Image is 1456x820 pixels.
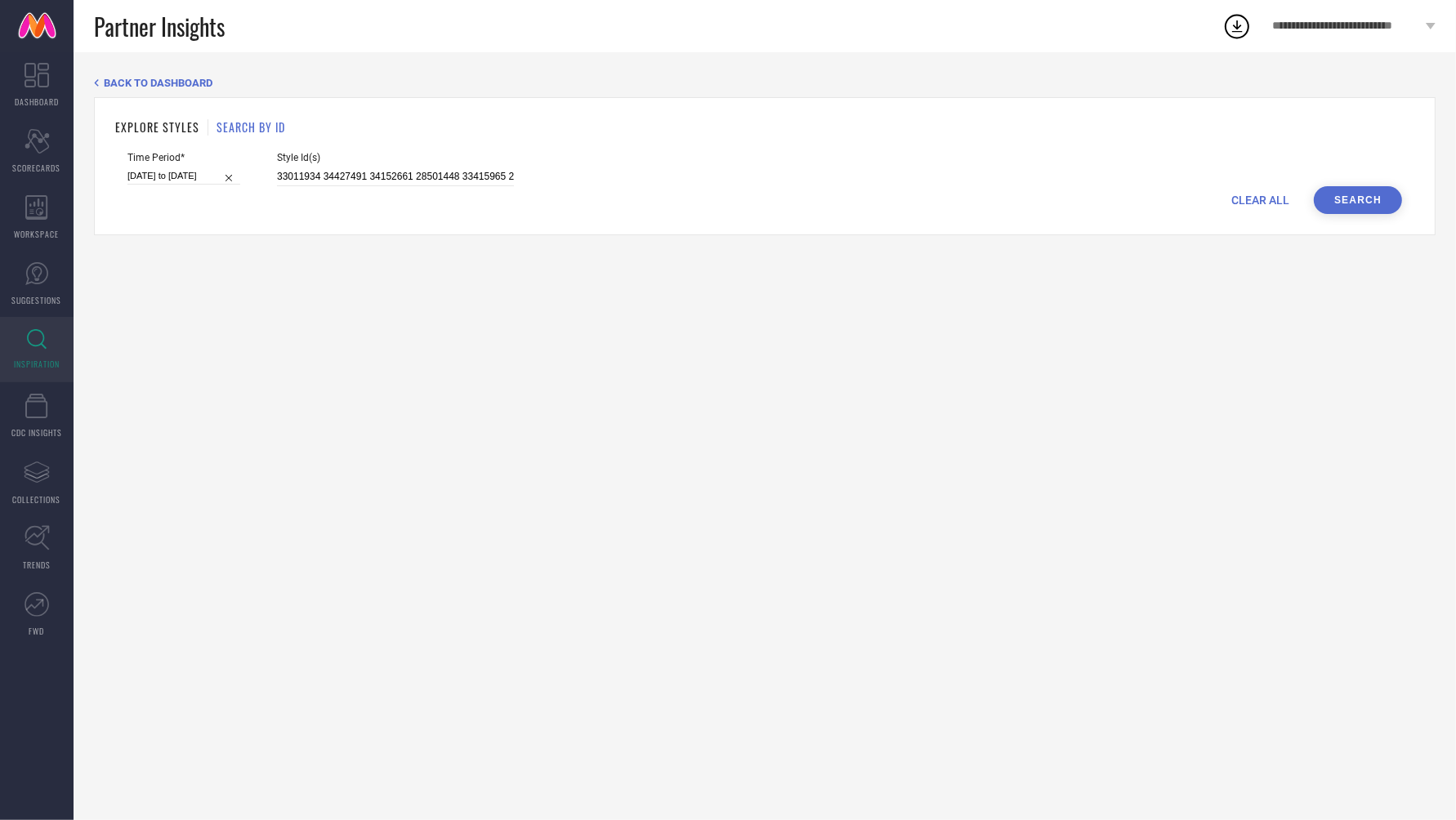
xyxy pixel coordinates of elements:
h1: SEARCH BY ID [217,118,285,136]
input: Select time period [127,167,240,185]
div: Back TO Dashboard [94,77,1436,89]
span: COLLECTIONS [13,493,61,506]
span: TRENDS [23,559,51,571]
span: CDC INSIGHTS [11,426,62,439]
div: Open download list [1222,11,1252,41]
input: Enter comma separated style ids e.g. 12345, 67890 [277,167,514,186]
button: Search [1314,186,1402,214]
span: SUGGESTIONS [12,294,62,306]
span: DASHBOARD [15,96,59,108]
span: FWD [29,625,45,637]
span: SCORECARDS [13,162,61,174]
span: CLEAR ALL [1231,194,1289,207]
span: WORKSPACE [15,228,60,240]
h1: EXPLORE STYLES [115,118,199,136]
span: Time Period* [127,152,240,163]
span: INSPIRATION [14,358,60,370]
span: Partner Insights [94,10,225,43]
span: BACK TO DASHBOARD [104,77,212,89]
span: Style Id(s) [277,152,514,163]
